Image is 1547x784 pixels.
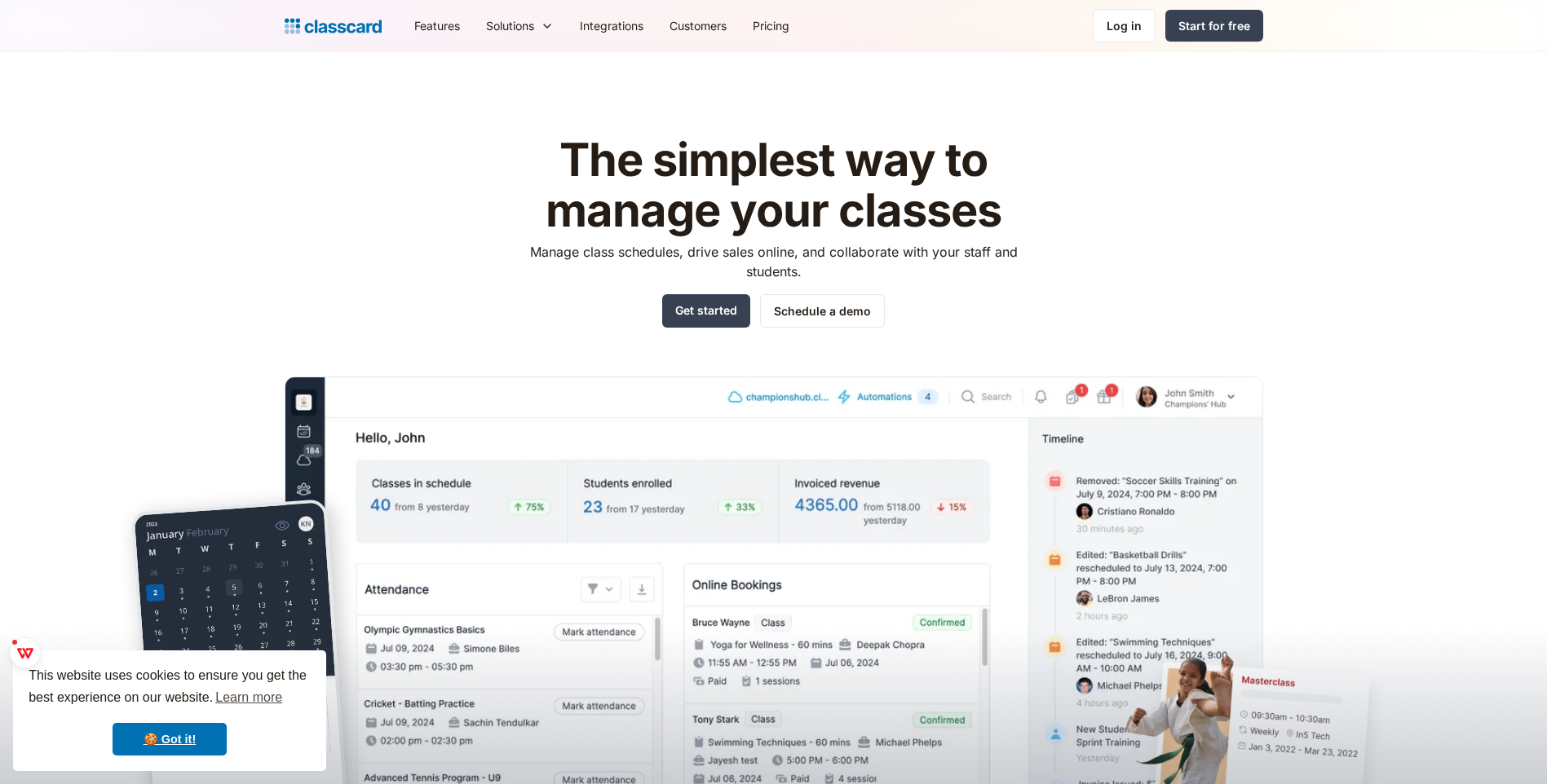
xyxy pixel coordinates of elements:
a: Features [401,7,473,44]
a: Pricing [740,7,802,44]
span: This website uses cookies to ensure you get the best experience on our website. [29,666,311,710]
div: Start for free [1178,17,1250,34]
a: learn more about cookies [213,685,285,710]
a: Customers [656,7,740,44]
div: cookieconsent [13,650,326,771]
a: Log in [1093,9,1156,42]
p: Manage class schedules, drive sales online, and collaborate with your staff and students. [515,242,1032,281]
a: Get started [662,294,750,328]
div: Log in [1107,17,1142,34]
a: dismiss cookie message [113,723,227,755]
div: Solutions [473,7,567,44]
a: home [285,15,382,37]
h1: The simplest way to manage your classes [515,135,1032,236]
div: Solutions [486,17,534,34]
a: Schedule a demo [760,294,885,328]
a: Integrations [567,7,656,44]
a: Start for free [1165,10,1263,42]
